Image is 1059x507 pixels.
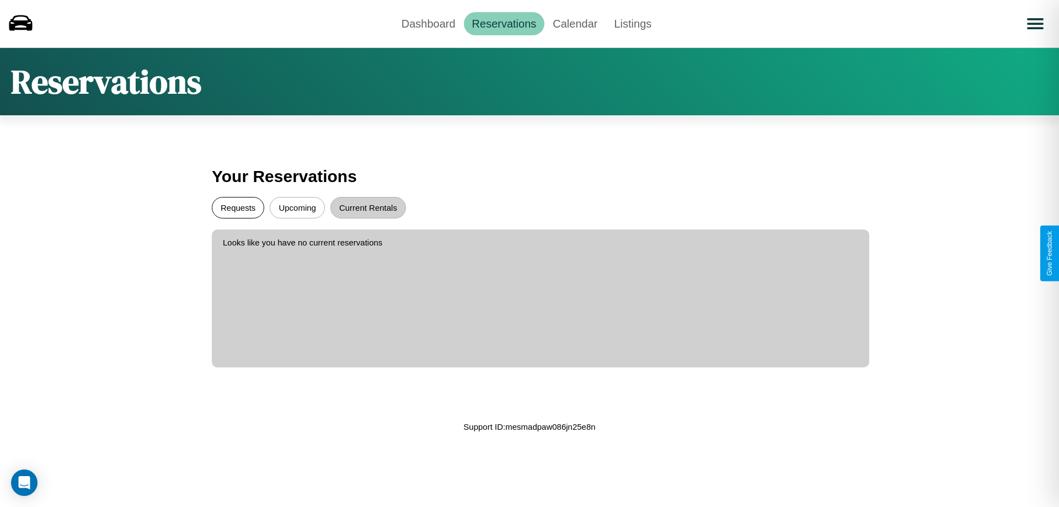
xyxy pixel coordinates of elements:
button: Upcoming [270,197,325,218]
h3: Your Reservations [212,162,847,191]
a: Reservations [464,12,545,35]
a: Dashboard [393,12,464,35]
p: Support ID: mesmadpaw086jn25e8n [463,419,595,434]
div: Open Intercom Messenger [11,469,38,496]
div: Give Feedback [1046,231,1053,276]
button: Open menu [1020,8,1051,39]
p: Looks like you have no current reservations [223,235,858,250]
a: Listings [606,12,660,35]
button: Requests [212,197,264,218]
h1: Reservations [11,59,201,104]
a: Calendar [544,12,606,35]
button: Current Rentals [330,197,406,218]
